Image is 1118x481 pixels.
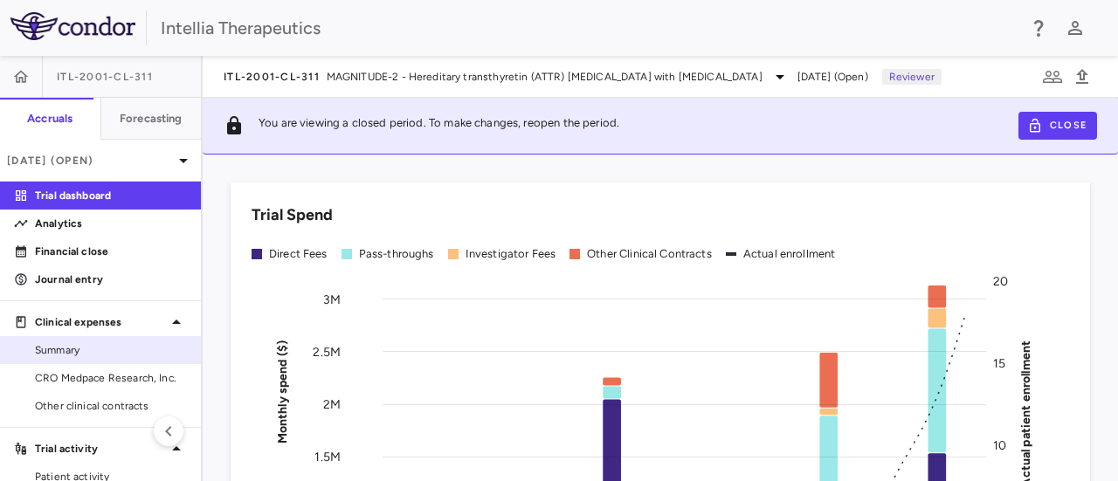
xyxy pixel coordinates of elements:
span: MAGNITUDE-2 - Hereditary transthyretin (ATTR) [MEDICAL_DATA] with [MEDICAL_DATA] [327,69,763,85]
tspan: 15 [993,356,1005,371]
div: Investigator Fees [466,246,556,262]
p: Clinical expenses [35,314,166,330]
p: You are viewing a closed period. To make changes, reopen the period. [259,115,619,136]
p: Financial close [35,244,187,259]
p: Trial activity [35,441,166,457]
p: [DATE] (Open) [7,153,173,168]
span: [DATE] (Open) [797,69,868,85]
p: Reviewer [882,69,942,85]
span: Summary [35,342,187,358]
span: CRO Medpace Research, Inc. [35,370,187,386]
div: Other Clinical Contracts [587,246,712,262]
div: Intellia Therapeutics [161,15,1017,41]
tspan: 20 [993,274,1008,289]
h6: Accruals [27,111,72,127]
img: logo-full-SnFGN8VE.png [10,12,135,40]
span: Other clinical contracts [35,398,187,414]
span: ITL-2001-CL-311 [224,70,320,84]
tspan: 2M [323,396,341,411]
tspan: 1.5M [314,450,341,464]
tspan: 10 [993,438,1006,453]
tspan: 3M [323,292,341,306]
h6: Trial Spend [252,203,333,227]
p: Trial dashboard [35,188,187,203]
button: Close [1018,112,1097,140]
div: Pass-throughs [359,246,434,262]
span: ITL-2001-CL-311 [57,70,153,84]
h6: Forecasting [120,111,183,127]
div: Actual enrollment [743,246,836,262]
p: Analytics [35,216,187,231]
tspan: 2.5M [313,344,341,359]
div: Direct Fees [269,246,328,262]
p: Journal entry [35,271,187,287]
tspan: Monthly spend ($) [275,340,290,443]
